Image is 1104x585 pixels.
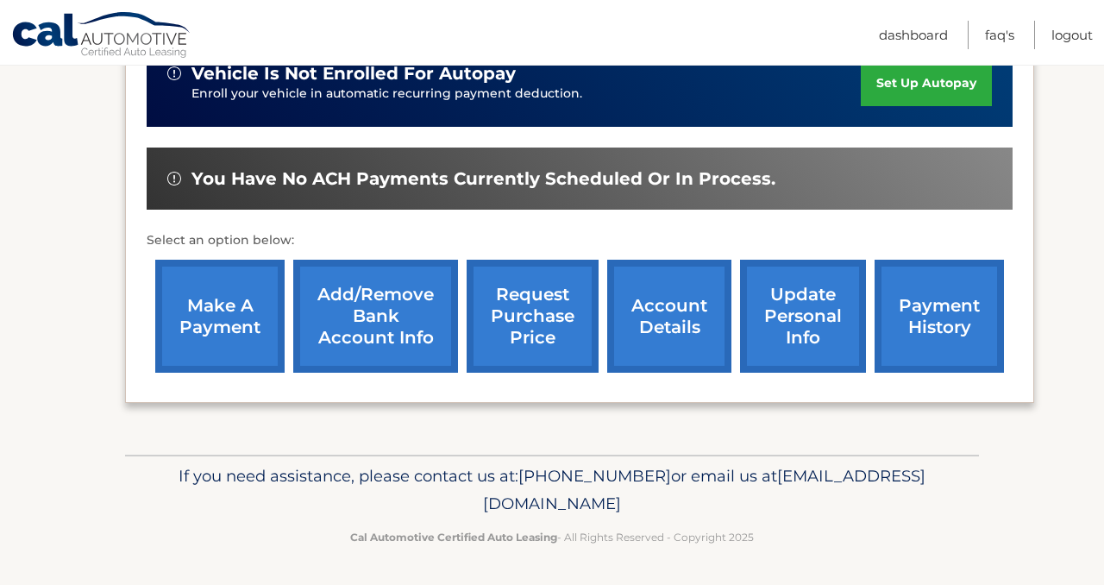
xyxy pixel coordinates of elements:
[191,63,516,85] span: vehicle is not enrolled for autopay
[191,85,861,104] p: Enroll your vehicle in automatic recurring payment deduction.
[350,531,557,544] strong: Cal Automotive Certified Auto Leasing
[136,528,968,546] p: - All Rights Reserved - Copyright 2025
[483,466,925,513] span: [EMAIL_ADDRESS][DOMAIN_NAME]
[740,260,866,373] a: update personal info
[293,260,458,373] a: Add/Remove bank account info
[875,260,1004,373] a: payment history
[155,260,285,373] a: make a payment
[1051,21,1093,49] a: Logout
[136,462,968,518] p: If you need assistance, please contact us at: or email us at
[985,21,1014,49] a: FAQ's
[167,66,181,80] img: alert-white.svg
[191,168,775,190] span: You have no ACH payments currently scheduled or in process.
[518,466,671,486] span: [PHONE_NUMBER]
[147,230,1013,251] p: Select an option below:
[11,11,192,61] a: Cal Automotive
[167,172,181,186] img: alert-white.svg
[607,260,731,373] a: account details
[467,260,599,373] a: request purchase price
[879,21,948,49] a: Dashboard
[861,60,992,106] a: set up autopay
